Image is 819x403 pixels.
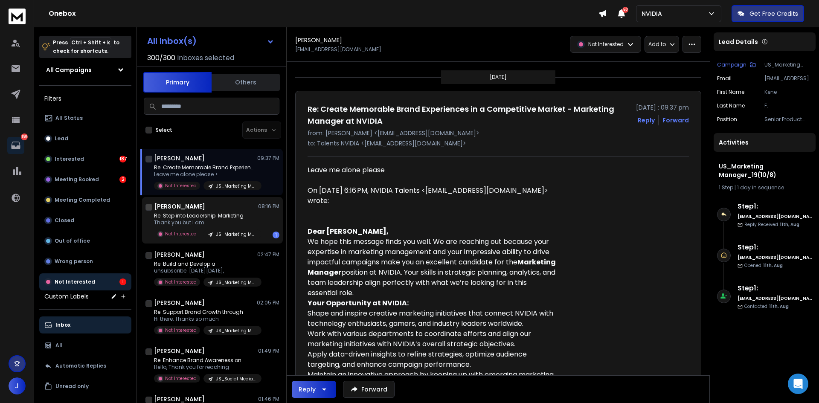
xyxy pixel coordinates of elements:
[308,237,557,298] div: We hope this message finds you well. We are reaching out because your expertise in marketing mana...
[46,66,92,74] h1: All Campaigns
[70,38,111,47] span: Ctrl + Shift + k
[55,362,106,369] p: Automatic Replies
[292,381,336,398] button: Reply
[55,383,89,390] p: Unread only
[154,154,205,162] h1: [PERSON_NAME]
[53,38,119,55] p: Press to check for shortcuts.
[308,165,557,175] div: Leave me alone please
[764,75,812,82] p: [EMAIL_ADDRESS][DOMAIN_NAME]
[39,316,131,333] button: Inbox
[588,41,624,48] p: Not Interested
[154,357,256,364] p: Re: Enhance Brand Awareness on
[154,219,256,226] p: Thank you but I am
[55,342,63,349] p: All
[119,278,126,285] div: 1
[642,9,665,18] p: NVIDIA
[295,46,381,53] p: [EMAIL_ADDRESS][DOMAIN_NAME]
[638,116,655,125] button: Reply
[55,258,93,265] p: Wrong person
[738,242,812,252] h6: Step 1 :
[39,110,131,127] button: All Status
[55,197,110,203] p: Meeting Completed
[295,36,342,44] h1: [PERSON_NAME]
[154,250,205,259] h1: [PERSON_NAME]
[719,184,733,191] span: 1 Step
[308,103,631,127] h1: Re: Create Memorable Brand Experiences in a Competitive Market - Marketing Manager at NVIDIA
[738,213,812,220] h6: [EMAIL_ADDRESS][DOMAIN_NAME]
[39,212,131,229] button: Closed
[154,299,205,307] h1: [PERSON_NAME]
[257,251,279,258] p: 02:47 PM
[717,116,737,123] p: Position
[648,41,666,48] p: Add to
[7,137,24,154] a: 190
[154,164,256,171] p: Re: Create Memorable Brand Experiences
[21,133,28,140] p: 190
[143,72,212,93] button: Primary
[154,316,256,322] p: Hi there, Thanks so much
[165,327,197,333] p: Not Interested
[49,9,598,19] h1: Onebox
[119,156,126,162] div: 187
[717,89,744,96] p: First Name
[308,139,689,148] p: to: Talents NVIDIA <[EMAIL_ADDRESS][DOMAIN_NAME]>
[39,337,131,354] button: All
[39,191,131,209] button: Meeting Completed
[154,212,256,219] p: Re: Step into Leadership: Marketing
[769,303,789,310] span: 11th, Aug
[738,283,812,293] h6: Step 1 :
[55,238,90,244] p: Out of office
[165,279,197,285] p: Not Interested
[140,32,281,49] button: All Inbox(s)
[165,183,197,189] p: Not Interested
[763,262,783,269] span: 11th, Aug
[719,162,810,179] h1: US_Marketing Manager_19(10/8)
[156,127,172,133] label: Select
[147,37,197,45] h1: All Inbox(s)
[39,378,131,395] button: Unread only
[719,38,758,46] p: Lead Details
[308,308,557,329] li: Shape and inspire creative marketing initiatives that connect NVIDIA with technology enthusiasts,...
[744,221,799,228] p: Reply Received
[308,370,557,390] li: Maintain an innovative approach by keeping up with emerging marketing trends, tools, and platform...
[257,155,279,162] p: 09:37 PM
[9,377,26,394] button: J
[44,292,89,301] h3: Custom Labels
[308,226,389,236] strong: Dear [PERSON_NAME],
[258,348,279,354] p: 01:49 PM
[39,273,131,290] button: Not Interested1
[257,299,279,306] p: 02:05 PM
[273,232,279,238] div: 1
[165,231,197,237] p: Not Interested
[154,309,256,316] p: Re: Support Brand Growth through
[308,257,557,277] strong: Marketing Manager
[749,9,798,18] p: Get Free Credits
[719,184,810,191] div: |
[738,201,812,212] h6: Step 1 :
[738,254,812,261] h6: [EMAIL_ADDRESS][DOMAIN_NAME]
[55,115,83,122] p: All Status
[55,176,99,183] p: Meeting Booked
[9,9,26,24] img: logo
[154,171,256,178] p: Leave me alone please >
[717,75,732,82] p: Email
[55,322,70,328] p: Inbox
[39,357,131,374] button: Automatic Replies
[744,262,783,269] p: Opened
[215,231,256,238] p: US_Marketing Manager_10(10/8)
[212,73,280,92] button: Others
[622,7,628,13] span: 50
[764,89,812,96] p: Kene
[662,116,689,125] div: Forward
[55,217,74,224] p: Closed
[490,74,507,81] p: [DATE]
[215,279,256,286] p: US_Marketing Manager_13 Part 2(10/8)
[764,116,812,123] p: Senior Product Marketing Manager
[764,61,812,68] p: US_Marketing Manager_19(10/8)
[39,171,131,188] button: Meeting Booked2
[154,261,256,267] p: Re: Build and Develop a
[258,396,279,403] p: 01:46 PM
[215,328,256,334] p: US_Marketing Manager_2(8/8)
